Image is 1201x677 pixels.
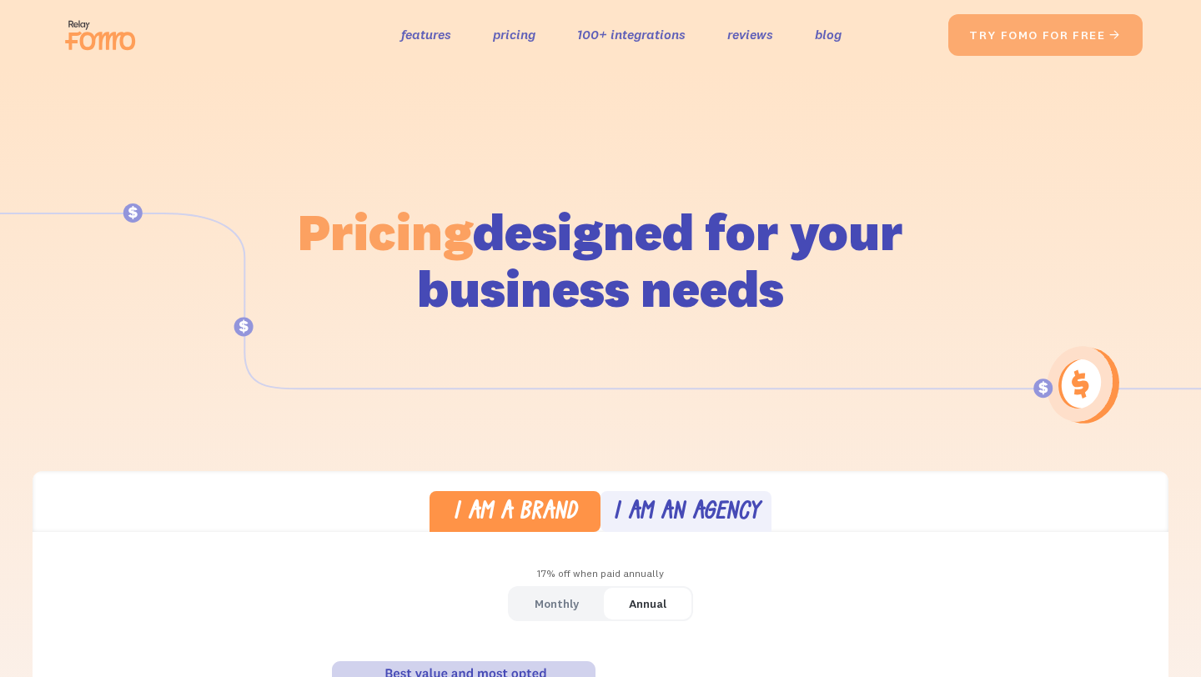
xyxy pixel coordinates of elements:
div: I am an agency [613,501,760,525]
a: features [401,23,451,47]
a: reviews [727,23,773,47]
span: Pricing [298,199,473,263]
span:  [1108,28,1122,43]
a: 100+ integrations [577,23,686,47]
a: try fomo for free [948,14,1143,56]
div: 17% off when paid annually [33,562,1168,586]
a: blog [815,23,842,47]
div: Monthly [535,592,579,616]
h1: designed for your business needs [297,203,904,317]
div: Annual [629,592,666,616]
a: pricing [493,23,535,47]
div: I am a brand [453,501,577,525]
